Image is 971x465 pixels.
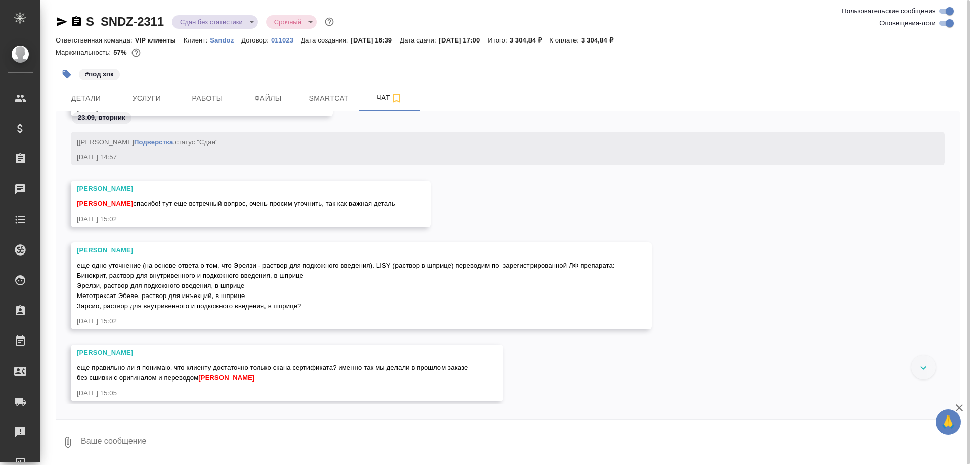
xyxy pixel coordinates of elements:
button: Скопировать ссылку для ЯМессенджера [56,16,68,28]
button: 🙏 [936,409,961,435]
p: Sandoz [210,36,241,44]
p: Маржинальность: [56,49,113,56]
p: Договор: [241,36,271,44]
span: еще правильно ли я понимаю, что клиенту достаточно только скана сертификата? именно так мы делали... [77,364,468,382]
p: К оплате: [549,36,581,44]
button: Доп статусы указывают на важность/срочность заказа [323,15,336,28]
a: S_SNDZ-2311 [86,15,164,28]
p: #под зпк [85,69,114,79]
p: [DATE] 17:00 [439,36,488,44]
div: [DATE] 14:57 [77,152,909,162]
span: Детали [62,92,110,105]
p: 57% [113,49,129,56]
button: Сдан без статистики [177,18,246,26]
span: спасибо! тут еще встречный вопрос, очень просим уточнить, так как важная деталь [77,200,395,207]
button: Добавить тэг [56,63,78,86]
span: Чат [365,92,414,104]
a: Sandoz [210,35,241,44]
span: Работы [183,92,232,105]
span: Услуги [122,92,171,105]
span: Оповещения-логи [879,18,936,28]
span: Smartcat [304,92,353,105]
div: [PERSON_NAME] [77,184,395,194]
p: VIP клиенты [135,36,184,44]
span: еще одно уточнение (на основе ответа о том, что Эрелзи - раствор для подкожного введения). LISY (... [77,262,616,310]
svg: Подписаться [390,92,403,104]
a: 011023 [271,35,301,44]
button: Скопировать ссылку [70,16,82,28]
p: 23.09, вторник [78,113,125,123]
span: статус "Сдан" [175,138,218,146]
p: Ответственная команда: [56,36,135,44]
div: [DATE] 15:05 [77,388,468,398]
span: [[PERSON_NAME] . [77,138,218,146]
p: [DATE] 16:39 [351,36,400,44]
span: Пользовательские сообщения [842,6,936,16]
a: Подверстка [134,138,173,146]
p: 011023 [271,36,301,44]
p: Итого: [488,36,509,44]
div: Сдан без статистики [172,15,258,29]
p: Дата сдачи: [400,36,438,44]
div: [DATE] 15:02 [77,214,395,224]
p: Дата создания: [301,36,350,44]
button: Срочный [271,18,304,26]
span: [PERSON_NAME] [77,200,133,207]
div: [PERSON_NAME] [77,348,468,358]
button: 1190.05 RUB; [129,46,143,59]
p: Клиент: [184,36,210,44]
div: Сдан без статистики [266,15,317,29]
p: 3 304,84 ₽ [510,36,550,44]
p: 3 304,84 ₽ [581,36,621,44]
span: 🙏 [940,411,957,433]
div: [DATE] 15:02 [77,316,616,326]
div: [PERSON_NAME] [77,245,616,256]
span: под зпк [78,69,121,78]
span: [PERSON_NAME] [198,374,254,382]
span: Файлы [244,92,292,105]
